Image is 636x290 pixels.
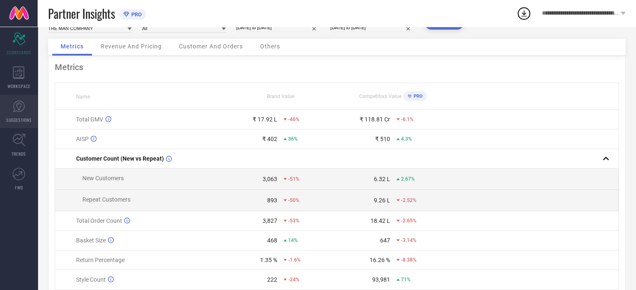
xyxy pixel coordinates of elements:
span: Customer And Orders [179,43,243,50]
span: Customer Count (New vs Repeat) [76,155,164,162]
span: Revenue And Pricing [101,43,162,50]
span: -51% [288,176,299,182]
span: Partner Insights [48,5,115,22]
span: -24% [288,277,299,282]
span: WORKSPACE [8,83,31,89]
div: 93,981 [372,276,390,283]
div: ₹ 402 [262,136,277,142]
span: -2.65% [401,218,416,224]
span: PRO [411,93,423,99]
div: 16.26 % [370,257,390,263]
span: -8.38% [401,257,416,263]
span: FWD [15,184,23,191]
span: PRO [129,11,142,18]
span: Total GMV [76,116,103,123]
span: -53% [288,218,299,224]
span: Competitors Value [359,93,401,99]
div: 9.26 L [374,197,390,204]
span: 36% [288,136,298,142]
span: 14% [288,237,298,243]
span: -3.14% [401,237,416,243]
span: Brand Value [267,93,294,99]
span: SUGGESTIONS [6,117,32,123]
span: -2.52% [401,197,416,203]
div: ₹ 118.81 Cr [360,116,390,123]
div: ₹ 17.92 L [253,116,277,123]
div: 3,063 [263,176,277,182]
div: 6.32 L [374,176,390,182]
span: Return Percentage [76,257,125,263]
span: 4.3% [401,136,412,142]
div: 3,827 [263,217,277,224]
span: -50% [288,197,299,203]
span: Basket Size [76,237,106,244]
span: SCORECARDS [7,49,31,55]
span: -6.1% [401,116,414,122]
div: Open download list [516,6,531,21]
input: Select date range [236,23,320,32]
span: 71% [401,277,411,282]
span: 2.67% [401,176,415,182]
div: 468 [267,237,277,244]
div: Metrics [55,62,619,72]
div: 1.35 % [260,257,277,263]
span: Total Order Count [76,217,122,224]
div: ₹ 510 [375,136,390,142]
span: Style Count [76,276,106,283]
span: -46% [288,116,299,122]
span: Metrics [61,43,84,50]
span: New Customers [82,175,124,182]
span: -1.6% [288,257,301,263]
div: 222 [267,276,277,283]
span: Others [260,43,280,50]
div: 893 [267,197,277,204]
span: TRENDS [12,151,26,157]
input: Select comparison period [330,23,414,32]
div: 647 [380,237,390,244]
span: AISP [76,136,89,142]
span: Name [76,94,90,100]
span: Repeat Customers [82,196,130,203]
div: 18.42 L [370,217,390,224]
